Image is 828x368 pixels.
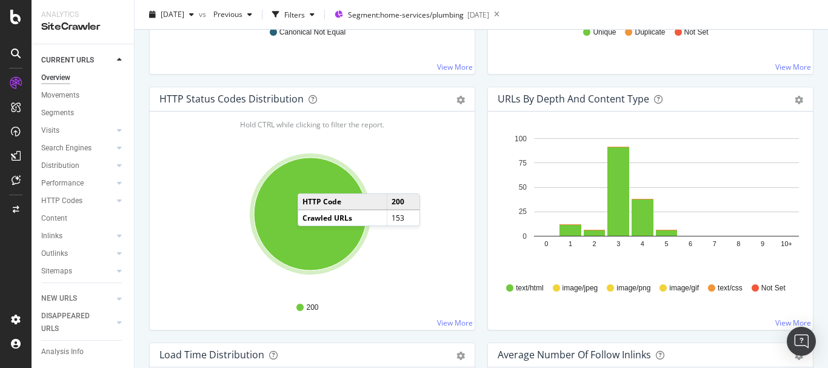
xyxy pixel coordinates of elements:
text: 100 [515,135,527,143]
div: SiteCrawler [41,20,124,34]
div: Sitemaps [41,265,72,278]
a: CURRENT URLS [41,54,113,67]
text: 8 [736,240,740,247]
a: View More [437,318,473,328]
a: Distribution [41,159,113,172]
text: 6 [689,240,692,247]
span: 2025 Aug. 4th [161,9,184,19]
div: [DATE] [467,10,489,20]
svg: A chart. [159,150,461,291]
span: 200 [306,303,318,313]
div: Filters [284,9,305,19]
a: Analysis Info [41,346,125,358]
span: text/html [516,283,543,293]
a: Segments [41,107,125,119]
text: 9 [761,240,764,247]
span: vs [199,9,209,19]
div: gear [795,96,803,104]
text: 4 [641,240,644,247]
div: Analysis Info [41,346,84,358]
span: image/gif [669,283,699,293]
text: 7 [713,240,716,247]
span: Not Set [761,283,786,293]
text: 0 [523,232,527,241]
a: Outlinks [41,247,113,260]
td: 153 [387,210,419,226]
a: Inlinks [41,230,113,243]
div: NEW URLS [41,292,77,305]
text: 5 [664,240,668,247]
div: HTTP Status Codes Distribution [159,93,304,105]
a: View More [775,62,811,72]
td: HTTP Code [298,194,387,210]
a: View More [437,62,473,72]
div: Overview [41,72,70,84]
svg: A chart. [498,131,799,272]
div: CURRENT URLS [41,54,94,67]
text: 0 [544,240,548,247]
div: Average Number of Follow Inlinks [498,349,651,361]
td: Crawled URLs [298,210,387,226]
span: Not Set [684,27,709,38]
button: Filters [267,5,319,24]
a: Visits [41,124,113,137]
a: Url Explorer [41,288,125,301]
div: Performance [41,177,84,190]
text: 3 [616,240,620,247]
text: 50 [519,183,527,192]
text: 2 [593,240,596,247]
span: Segment: home-services/plumbing [348,10,464,20]
span: Unique [593,27,616,38]
a: Search Engines [41,142,113,155]
text: 25 [519,207,527,216]
td: 200 [387,194,419,210]
a: Movements [41,89,125,102]
div: Content [41,212,67,225]
span: image/jpeg [563,283,598,293]
div: Search Engines [41,142,92,155]
span: image/png [616,283,650,293]
button: [DATE] [144,5,199,24]
a: Content [41,212,125,225]
span: Canonical Not Equal [279,27,346,38]
a: Overview [41,72,125,84]
div: Outlinks [41,247,68,260]
text: 1 [569,240,572,247]
div: gear [456,352,465,360]
div: Segments [41,107,74,119]
a: View More [775,318,811,328]
div: HTTP Codes [41,195,82,207]
a: Performance [41,177,113,190]
div: URLs by Depth and Content Type [498,93,649,105]
button: Segment:home-services/plumbing[DATE] [330,5,489,24]
span: Previous [209,9,242,19]
a: DISAPPEARED URLS [41,310,113,335]
a: HTTP Codes [41,195,113,207]
a: NEW URLS [41,292,113,305]
div: Distribution [41,159,79,172]
div: Movements [41,89,79,102]
a: Sitemaps [41,265,113,278]
div: Analytics [41,10,124,20]
span: Duplicate [635,27,665,38]
div: Inlinks [41,230,62,243]
text: 10+ [781,240,792,247]
div: DISAPPEARED URLS [41,310,102,335]
div: Open Intercom Messenger [787,327,816,356]
button: Previous [209,5,257,24]
span: text/css [718,283,743,293]
text: 75 [519,159,527,167]
div: Visits [41,124,59,137]
div: Load Time Distribution [159,349,264,361]
div: gear [456,96,465,104]
div: Url Explorer [41,288,79,301]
